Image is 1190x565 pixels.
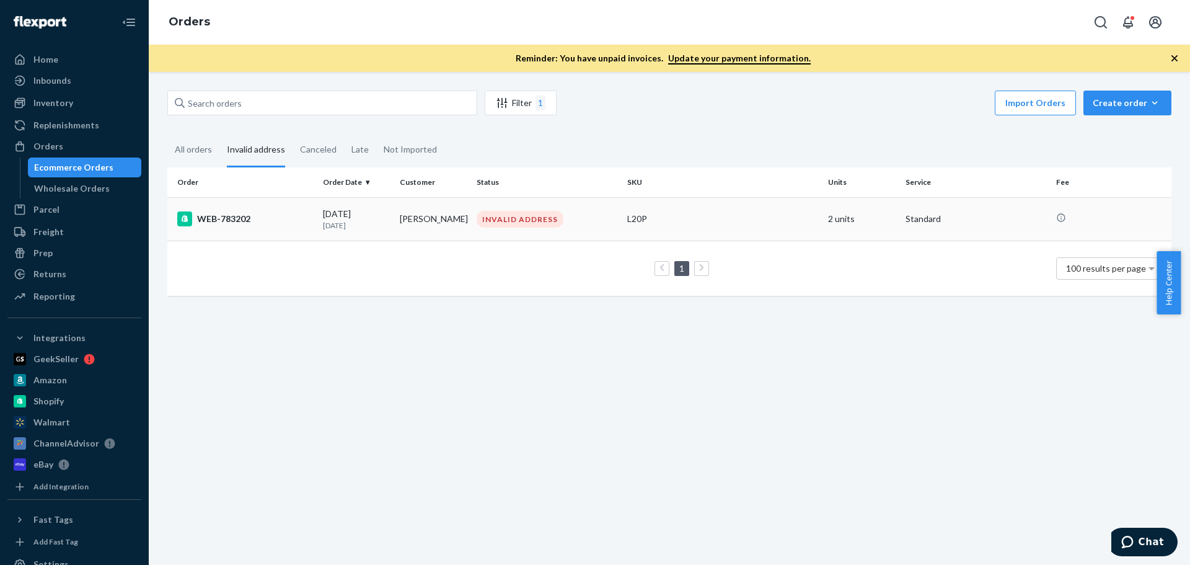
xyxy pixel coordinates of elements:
[14,16,66,29] img: Flexport logo
[175,133,212,166] div: All orders
[395,197,472,241] td: [PERSON_NAME]
[535,96,545,110] div: 1
[995,91,1076,115] button: Import Orders
[33,203,59,216] div: Parcel
[33,74,71,87] div: Inbounds
[906,213,1046,225] p: Standard
[34,161,113,174] div: Ecommerce Orders
[516,52,811,65] p: Reminder: You have unpaid invoices.
[7,455,141,474] a: eBay
[400,177,467,187] div: Customer
[33,332,86,344] div: Integrations
[7,222,141,242] a: Freight
[177,211,313,226] div: WEB-783202
[7,115,141,135] a: Replenishments
[1088,10,1113,35] button: Open Search Box
[7,535,141,549] a: Add Fast Tag
[33,481,89,492] div: Add Integration
[33,416,70,429] div: Walmart
[384,133,437,166] div: Not Imported
[7,71,141,91] a: Inbounds
[34,182,110,195] div: Wholesale Orders
[33,514,73,526] div: Fast Tags
[7,243,141,263] a: Prep
[1143,10,1168,35] button: Open account menu
[1066,263,1146,274] span: 100 results per page
[33,53,58,66] div: Home
[7,510,141,530] button: Fast Tags
[7,287,141,306] a: Reporting
[33,374,67,386] div: Amazon
[33,97,73,109] div: Inventory
[33,395,64,407] div: Shopify
[1157,251,1181,314] button: Help Center
[33,290,75,303] div: Reporting
[323,220,390,231] p: [DATE]
[33,353,79,365] div: GeekSeller
[117,10,141,35] button: Close Navigation
[33,247,53,259] div: Prep
[7,391,141,411] a: Shopify
[167,91,477,115] input: Search orders
[33,437,99,450] div: ChannelAdvisor
[1083,91,1171,115] button: Create order
[477,211,563,228] div: INVALID ADDRESS
[7,50,141,69] a: Home
[33,226,64,238] div: Freight
[823,167,900,197] th: Units
[33,119,99,131] div: Replenishments
[668,53,811,65] a: Update your payment information.
[472,167,622,197] th: Status
[7,370,141,390] a: Amazon
[823,197,900,241] td: 2 units
[7,328,141,348] button: Integrations
[300,133,337,166] div: Canceled
[318,167,395,197] th: Order Date
[28,179,142,198] a: Wholesale Orders
[677,263,687,274] a: Page 1 is your current page
[33,458,53,471] div: eBay
[28,158,142,177] a: Ecommerce Orders
[167,167,318,197] th: Order
[7,93,141,113] a: Inventory
[485,91,557,115] button: Filter
[351,133,369,166] div: Late
[1116,10,1140,35] button: Open notifications
[159,4,220,40] ol: breadcrumbs
[33,268,66,280] div: Returns
[7,200,141,220] a: Parcel
[7,412,141,432] a: Walmart
[7,479,141,494] a: Add Integration
[1111,528,1178,559] iframe: Opens a widget where you can chat to one of our agents
[901,167,1051,197] th: Service
[485,96,556,110] div: Filter
[33,140,63,153] div: Orders
[169,15,210,29] a: Orders
[227,133,285,167] div: Invalid address
[622,167,823,197] th: SKU
[627,213,818,225] div: L20P
[7,264,141,284] a: Returns
[33,536,78,547] div: Add Fast Tag
[1093,97,1162,109] div: Create order
[7,349,141,369] a: GeekSeller
[7,434,141,453] a: ChannelAdvisor
[1051,167,1171,197] th: Fee
[7,136,141,156] a: Orders
[323,208,390,231] div: [DATE]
